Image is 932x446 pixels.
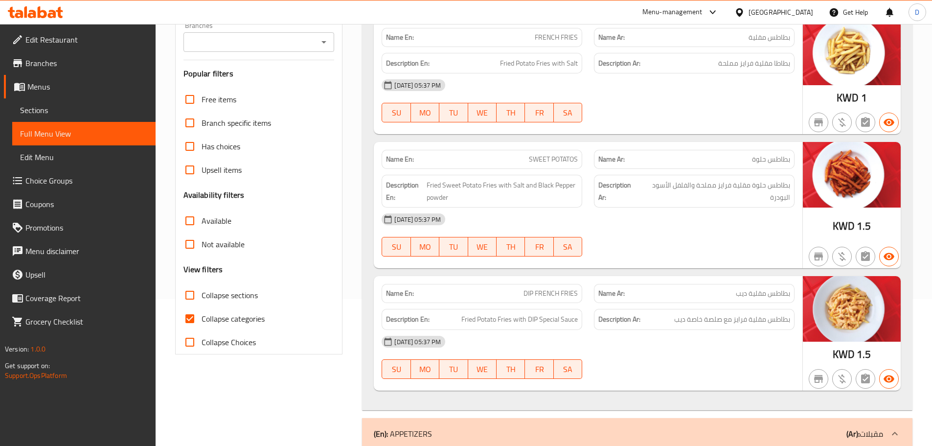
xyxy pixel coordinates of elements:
[386,313,430,326] strong: Description En:
[803,142,901,207] img: SWEET_POTATO_FRIES638960273768080312.jpg
[837,88,859,107] span: KWD
[500,362,521,376] span: TH
[202,238,245,250] span: Not available
[382,103,410,122] button: SU
[736,288,790,299] span: بطاطس مقلية ديب
[427,179,578,203] span: Fried Sweet Potato Fries with Salt and Black Pepper powder
[472,240,493,254] span: WE
[803,276,901,341] img: DIP_FRENCH_FRIES638960271649220875.jpg
[5,343,29,355] span: Version:
[415,106,435,120] span: MO
[832,369,852,389] button: Purchased item
[529,106,549,120] span: FR
[472,106,493,120] span: WE
[183,68,335,79] h3: Popular filters
[640,179,790,203] span: بطاطس حلوة مقلية فرايز مملحة والفلفل الأسود البودرة
[4,216,156,239] a: Promotions
[4,263,156,286] a: Upsell
[525,103,553,122] button: FR
[5,369,67,382] a: Support.OpsPlatform
[554,103,582,122] button: SA
[25,34,148,46] span: Edit Restaurant
[439,103,468,122] button: TU
[202,141,240,152] span: Has choices
[374,426,388,441] b: (En):
[529,362,549,376] span: FR
[879,247,899,266] button: Available
[642,6,703,18] div: Menu-management
[846,428,883,440] p: مقبلات
[472,362,493,376] span: WE
[411,237,439,257] button: MO
[879,369,899,389] button: Available
[25,198,148,210] span: Coupons
[833,216,855,235] span: KWD
[4,75,156,98] a: Menus
[439,237,468,257] button: TU
[598,179,638,203] strong: Description Ar:
[5,359,50,372] span: Get support on:
[856,113,875,132] button: Not has choices
[4,192,156,216] a: Coupons
[25,222,148,234] span: Promotions
[525,359,553,379] button: FR
[443,362,464,376] span: TU
[461,313,578,326] span: Fried Potato Fries with DIP Special Sauce
[4,286,156,310] a: Coverage Report
[202,289,258,301] span: Collapse sections
[386,288,414,299] strong: Name En:
[317,35,331,49] button: Open
[202,215,231,227] span: Available
[861,88,867,107] span: 1
[25,175,148,187] span: Choice Groups
[411,359,439,379] button: MO
[497,359,525,379] button: TH
[752,154,790,164] span: بطاطس حلوة
[25,269,148,281] span: Upsell
[390,215,445,224] span: [DATE] 05:37 PM
[390,81,445,90] span: [DATE] 05:37 PM
[497,103,525,122] button: TH
[12,98,156,122] a: Sections
[525,237,553,257] button: FR
[386,57,430,70] strong: Description En:
[809,113,828,132] button: Not branch specific item
[809,247,828,266] button: Not branch specific item
[439,359,468,379] button: TU
[558,240,578,254] span: SA
[390,337,445,347] span: [DATE] 05:37 PM
[411,103,439,122] button: MO
[718,57,790,70] span: بطاطا مقلية فرايز مملحة
[558,106,578,120] span: SA
[415,362,435,376] span: MO
[443,240,464,254] span: TU
[500,57,578,70] span: Fried Potato Fries with Salt
[535,32,578,43] span: FRENCH FRIES
[30,343,45,355] span: 1.0.0
[558,362,578,376] span: SA
[386,362,407,376] span: SU
[846,426,860,441] b: (Ar):
[202,117,271,129] span: Branch specific items
[386,154,414,164] strong: Name En:
[4,51,156,75] a: Branches
[374,428,432,440] p: APPETIZERS
[4,28,156,51] a: Edit Restaurant
[468,237,497,257] button: WE
[25,292,148,304] span: Coverage Report
[749,32,790,43] span: بطاطس مقلية
[809,369,828,389] button: Not branch specific item
[529,154,578,164] span: SWEET POTATOS
[832,113,852,132] button: Purchased item
[497,237,525,257] button: TH
[25,316,148,328] span: Grocery Checklist
[12,122,156,145] a: Full Menu View
[468,359,497,379] button: WE
[598,32,625,43] strong: Name Ar:
[857,345,871,364] span: 1.5
[25,245,148,257] span: Menu disclaimer
[183,189,245,201] h3: Availability filters
[386,179,424,203] strong: Description En:
[415,240,435,254] span: MO
[598,154,625,164] strong: Name Ar:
